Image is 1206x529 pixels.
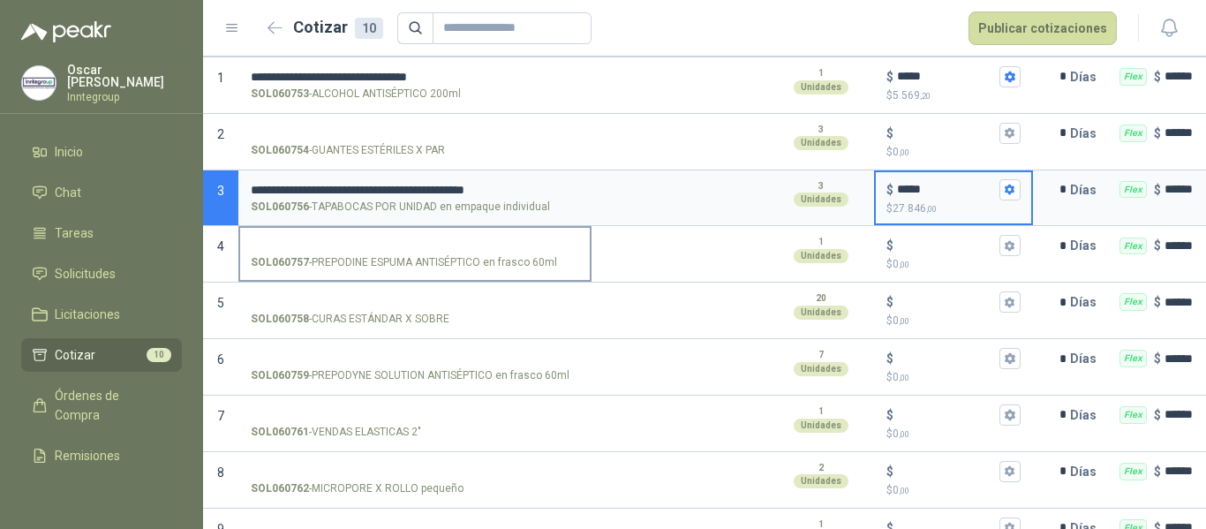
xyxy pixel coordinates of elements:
span: 0 [893,484,909,496]
span: Inicio [55,142,83,162]
span: 0 [893,371,909,383]
strong: SOL060757 [251,254,309,271]
div: Unidades [794,362,848,376]
span: 1 [217,71,224,85]
p: $ [886,349,893,368]
p: Días [1070,397,1104,433]
button: $$0,00 [999,348,1021,369]
p: $ [886,369,1021,386]
input: SOL060761-VENDAS ELASTICAS 2" [251,409,579,422]
span: Cotizar [55,345,95,365]
div: Unidades [794,419,848,433]
p: 2 [818,461,824,475]
input: $$0,00 [897,126,996,140]
span: 0 [893,427,909,440]
div: Flex [1119,181,1147,199]
input: SOL060762-MICROPORE X ROLLO pequeño [251,465,579,479]
button: $$0,00 [999,404,1021,426]
div: Unidades [794,306,848,320]
button: $$0,00 [999,291,1021,313]
p: $ [1154,462,1161,481]
input: $$0,00 [897,465,996,478]
div: Unidades [794,249,848,263]
span: Órdenes de Compra [55,386,165,425]
p: - MICROPORE X ROLLO pequeño [251,480,464,497]
span: ,00 [899,373,909,382]
p: $ [1154,349,1161,368]
p: 3 [818,179,824,193]
p: $ [886,87,1021,104]
p: 1 [818,404,824,419]
span: 8 [217,465,224,480]
strong: SOL060762 [251,480,309,497]
input: $$0,00 [897,239,996,253]
span: 2 [217,127,224,141]
p: Inntegroup [67,92,182,102]
input: $$0,00 [897,296,996,309]
p: 1 [818,66,824,80]
p: 3 [818,123,824,137]
a: Cotizar10 [21,338,182,372]
img: Logo peakr [21,21,111,42]
div: Flex [1119,125,1147,142]
button: $$0,00 [999,461,1021,482]
p: $ [886,256,1021,273]
p: $ [886,313,1021,329]
span: Solicitudes [55,264,116,283]
a: Chat [21,176,182,209]
span: 5 [217,296,224,310]
div: Flex [1119,293,1147,311]
span: 0 [893,146,909,158]
input: SOL060756-TAPABOCAS POR UNIDAD en empaque individual [251,184,579,197]
p: Días [1070,172,1104,208]
p: $ [1154,180,1161,200]
p: Días [1070,341,1104,376]
strong: SOL060758 [251,311,309,328]
input: SOL060759-PREPODYNE SOLUTION ANTISÉPTICO en frasco 60ml [251,352,579,366]
input: $$0,00 [897,408,996,421]
span: 0 [893,314,909,327]
button: $$27.846,00 [999,179,1021,200]
span: 7 [217,409,224,423]
input: $$5.569,20 [897,70,996,83]
p: $ [886,405,893,425]
div: Unidades [794,80,848,94]
p: $ [886,124,893,143]
input: SOL060754-GUANTES ESTÉRILES X PAR [251,127,579,140]
p: - PREPODYNE SOLUTION ANTISÉPTICO en frasco 60ml [251,367,569,384]
span: 4 [217,239,224,253]
span: 6 [217,352,224,367]
p: - CURAS ESTÁNDAR X SOBRE [251,311,449,328]
p: $ [886,236,893,255]
span: ,00 [899,260,909,269]
span: Tareas [55,223,94,243]
div: Flex [1119,406,1147,424]
p: $ [1154,124,1161,143]
span: ,00 [899,429,909,439]
span: Licitaciones [55,305,120,324]
p: $ [886,292,893,312]
strong: SOL060756 [251,199,309,215]
span: ,00 [899,147,909,157]
strong: SOL060754 [251,142,309,159]
p: Días [1070,228,1104,263]
p: $ [886,426,1021,442]
p: - ALCOHOL ANTISÉPTICO 200ml [251,86,461,102]
a: Inicio [21,135,182,169]
div: Flex [1119,238,1147,255]
a: Licitaciones [21,298,182,331]
div: Flex [1119,68,1147,86]
p: Días [1070,59,1104,94]
p: Días [1070,454,1104,489]
p: $ [1154,67,1161,87]
p: $ [886,482,1021,499]
div: Unidades [794,193,848,207]
span: ,00 [899,486,909,495]
span: Remisiones [55,446,120,465]
a: Órdenes de Compra [21,379,182,432]
p: $ [1154,405,1161,425]
div: Flex [1119,350,1147,367]
p: $ [886,180,893,200]
div: Unidades [794,136,848,150]
div: Unidades [794,474,848,488]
